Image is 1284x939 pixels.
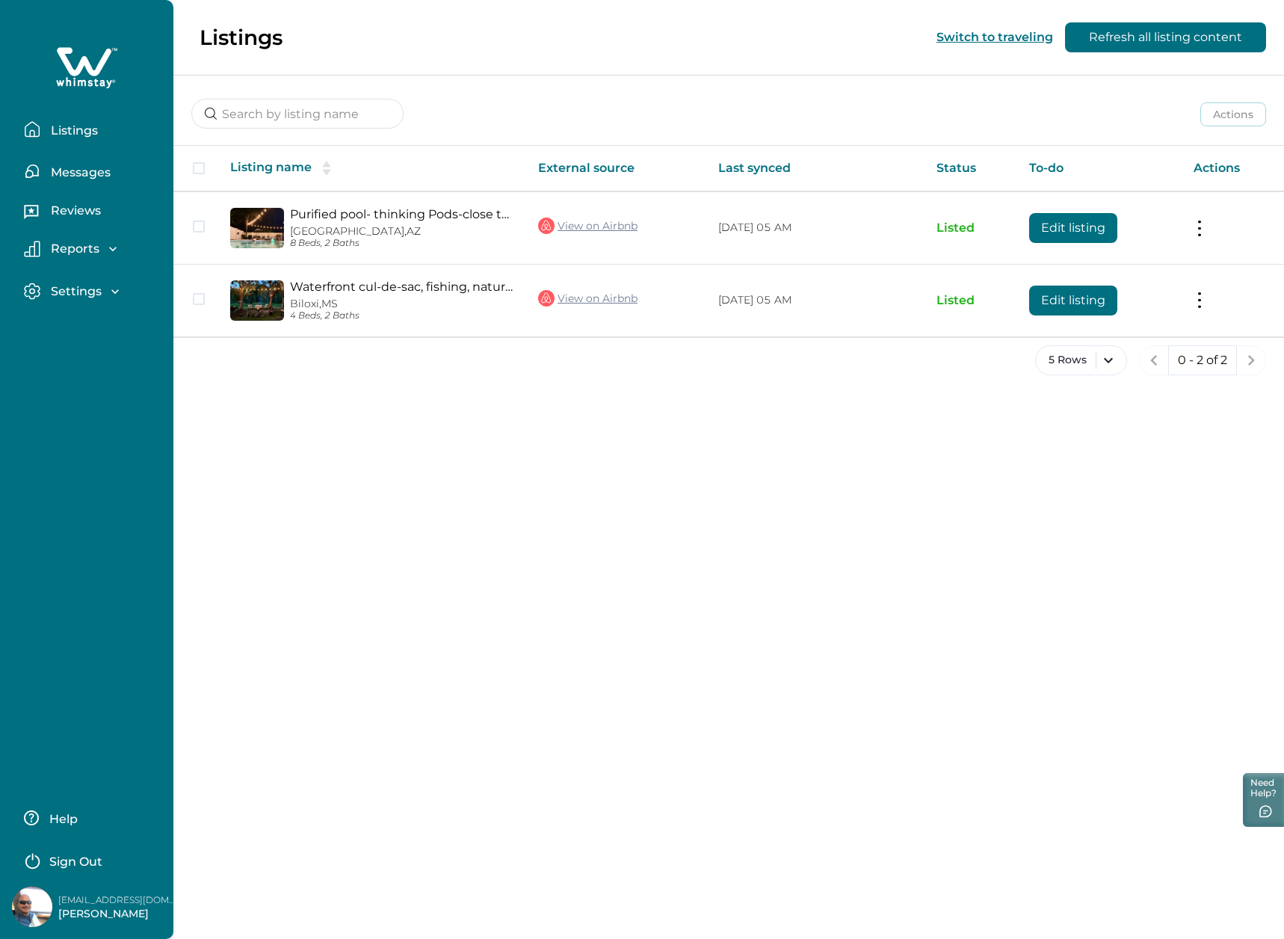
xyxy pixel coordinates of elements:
p: Reviews [46,203,101,218]
p: Biloxi, MS [290,298,514,310]
a: Purified pool- thinking Pods-close to shopping [290,207,514,221]
p: Listings [200,25,283,50]
p: 0 - 2 of 2 [1178,353,1227,368]
button: Help [24,803,156,833]
button: previous page [1139,345,1169,375]
p: 4 Beds, 2 Baths [290,310,514,321]
button: sorting [312,161,342,176]
th: Last synced [706,146,925,191]
button: Reports [24,241,161,257]
p: Help [45,812,78,827]
button: Messages [24,156,161,186]
button: Listings [24,114,161,144]
p: [PERSON_NAME] [58,907,178,922]
button: Reviews [24,198,161,228]
img: Whimstay Host [12,887,52,927]
p: [DATE] 05 AM [718,221,913,235]
img: propertyImage_Purified pool- thinking Pods-close to shopping [230,208,284,248]
th: External source [526,146,706,191]
p: Reports [46,241,99,256]
button: Settings [24,283,161,300]
p: [DATE] 05 AM [718,293,913,308]
p: Listings [46,123,98,138]
p: [EMAIL_ADDRESS][DOMAIN_NAME] [58,893,178,908]
button: Refresh all listing content [1065,22,1266,52]
a: View on Airbnb [538,289,638,308]
p: Listed [936,221,1005,235]
p: Settings [46,284,102,299]
th: Actions [1182,146,1284,191]
button: Actions [1200,102,1266,126]
p: [GEOGRAPHIC_DATA], AZ [290,225,514,238]
button: 0 - 2 of 2 [1168,345,1237,375]
button: next page [1236,345,1266,375]
th: Listing name [218,146,526,191]
button: 5 Rows [1035,345,1127,375]
p: Sign Out [49,855,102,869]
a: View on Airbnb [538,216,638,235]
button: Edit listing [1029,286,1117,315]
button: Switch to traveling [936,30,1053,44]
button: Sign Out [24,845,156,875]
p: 8 Beds, 2 Baths [290,238,514,249]
p: Listed [936,293,1005,308]
p: Messages [46,165,111,180]
input: Search by listing name [191,99,404,129]
th: To-do [1017,146,1181,191]
a: Waterfront cul-de-sac, fishing, nature! [290,280,514,294]
button: Edit listing [1029,213,1117,243]
th: Status [925,146,1017,191]
img: propertyImage_Waterfront cul-de-sac, fishing, nature! [230,280,284,321]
